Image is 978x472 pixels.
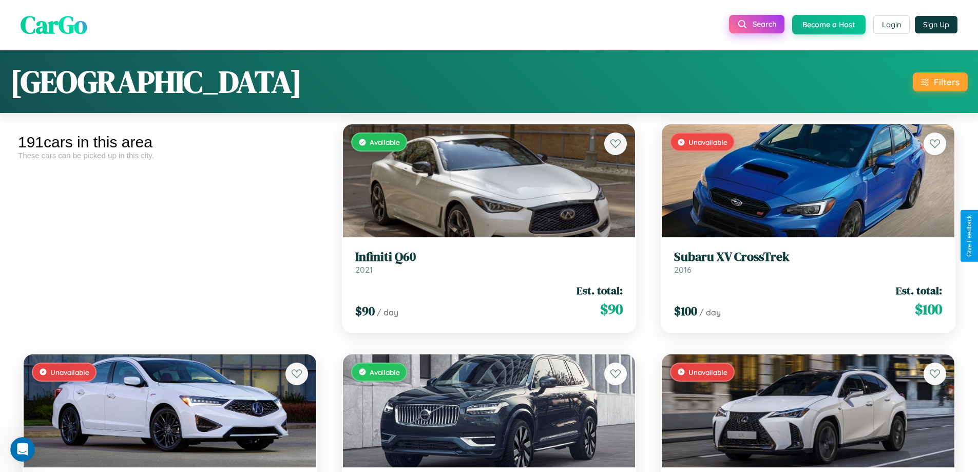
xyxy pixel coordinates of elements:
[674,303,697,319] span: $ 100
[18,134,322,151] div: 191 cars in this area
[792,15,866,34] button: Become a Host
[674,250,942,265] h3: Subaru XV CrossTrek
[915,299,942,319] span: $ 100
[674,265,692,275] span: 2016
[913,72,968,91] button: Filters
[688,368,727,376] span: Unavailable
[10,437,35,462] iframe: Intercom live chat
[577,283,623,298] span: Est. total:
[896,283,942,298] span: Est. total:
[370,138,400,146] span: Available
[355,265,373,275] span: 2021
[355,250,623,265] h3: Infiniti Q60
[688,138,727,146] span: Unavailable
[21,8,87,42] span: CarGo
[355,250,623,275] a: Infiniti Q602021
[377,307,398,317] span: / day
[915,16,957,33] button: Sign Up
[18,151,322,160] div: These cars can be picked up in this city.
[966,215,973,257] div: Give Feedback
[934,77,960,87] div: Filters
[674,250,942,275] a: Subaru XV CrossTrek2016
[600,299,623,319] span: $ 90
[50,368,89,376] span: Unavailable
[699,307,721,317] span: / day
[370,368,400,376] span: Available
[873,15,910,34] button: Login
[729,15,784,33] button: Search
[10,61,302,103] h1: [GEOGRAPHIC_DATA]
[355,303,375,319] span: $ 90
[753,20,776,29] span: Search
